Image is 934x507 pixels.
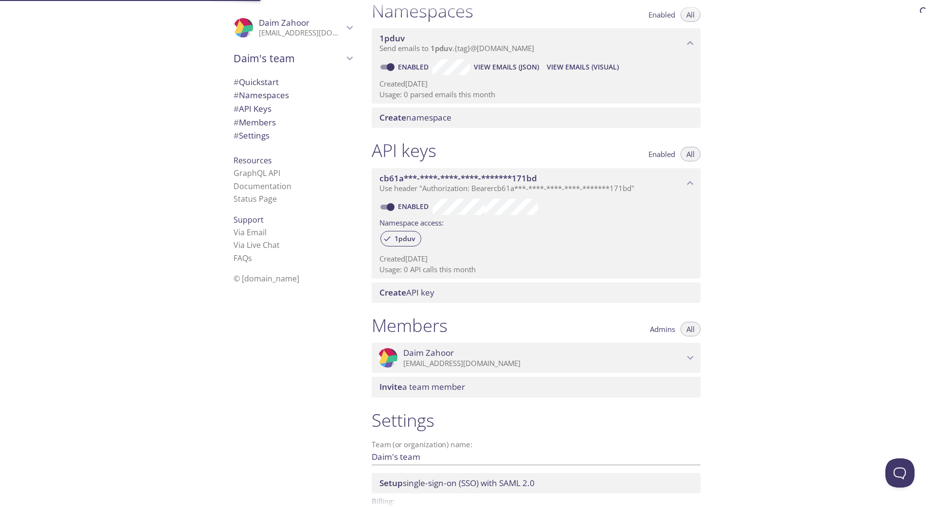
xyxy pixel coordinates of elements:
[379,477,535,489] span: single-sign-on (SSO) with SAML 2.0
[233,76,239,87] span: #
[233,168,280,178] a: GraphQL API
[233,52,343,65] span: Daim's team
[259,17,309,28] span: Daim Zahoor
[233,253,252,263] a: FAQ
[226,12,360,44] div: Daim Zahoor
[372,473,700,493] div: Setup SSO
[885,458,915,488] iframe: Help Scout Beacon - Open
[379,477,403,489] span: Setup
[233,89,289,101] span: Namespaces
[226,46,360,71] div: Daim's team
[372,282,700,303] div: Create API Key
[379,215,444,229] label: Namespace access:
[372,28,700,58] div: 1pduv namespace
[379,254,693,264] p: Created [DATE]
[379,381,402,392] span: Invite
[233,130,239,141] span: #
[372,441,473,448] label: Team (or organization) name:
[643,147,681,161] button: Enabled
[681,322,700,336] button: All
[372,343,700,373] div: Daim Zahoor
[248,253,252,263] span: s
[233,76,279,87] span: Quickstart
[474,61,539,73] span: View Emails (JSON)
[226,88,360,102] div: Namespaces
[403,348,454,358] span: Daim Zahoor
[372,107,700,128] div: Create namespace
[226,129,360,142] div: Team Settings
[547,61,619,73] span: View Emails (Visual)
[379,79,693,89] p: Created [DATE]
[431,43,452,53] span: 1pduv
[644,322,681,336] button: Admins
[226,102,360,116] div: API Keys
[233,103,271,114] span: API Keys
[372,377,700,397] div: Invite a team member
[372,140,436,161] h1: API keys
[379,112,451,123] span: namespace
[379,381,465,392] span: a team member
[380,231,421,246] div: 1pduv
[233,89,239,101] span: #
[233,214,264,225] span: Support
[233,193,277,204] a: Status Page
[233,273,299,284] span: © [DOMAIN_NAME]
[233,117,276,128] span: Members
[226,75,360,89] div: Quickstart
[379,43,534,53] span: Send emails to . {tag} @[DOMAIN_NAME]
[233,227,267,238] a: Via Email
[372,409,700,431] h1: Settings
[379,287,434,298] span: API key
[379,264,693,275] p: Usage: 0 API calls this month
[379,287,406,298] span: Create
[372,315,448,336] h1: Members
[259,28,343,38] p: [EMAIL_ADDRESS][DOMAIN_NAME]
[379,89,693,100] p: Usage: 0 parsed emails this month
[233,103,239,114] span: #
[389,234,421,243] span: 1pduv
[379,33,405,44] span: 1pduv
[681,147,700,161] button: All
[396,62,432,71] a: Enabled
[233,130,269,141] span: Settings
[543,59,623,75] button: View Emails (Visual)
[379,112,406,123] span: Create
[233,155,272,166] span: Resources
[396,202,432,211] a: Enabled
[403,359,684,368] p: [EMAIL_ADDRESS][DOMAIN_NAME]
[233,240,280,250] a: Via Live Chat
[233,181,291,192] a: Documentation
[233,117,239,128] span: #
[470,59,543,75] button: View Emails (JSON)
[226,116,360,129] div: Members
